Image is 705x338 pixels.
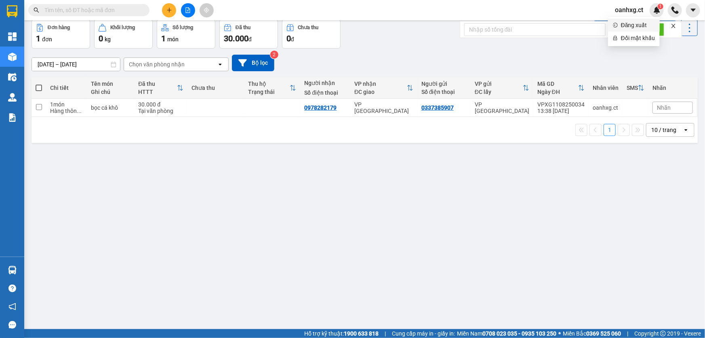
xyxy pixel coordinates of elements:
[350,77,417,99] th: Toggle SortBy
[8,53,17,61] img: warehouse-icon
[464,23,606,36] input: Nhập số tổng đài
[298,25,319,30] div: Chưa thu
[50,85,83,91] div: Chi tiết
[291,36,294,43] span: đ
[475,89,523,95] div: ĐC lấy
[94,19,153,49] button: Khối lượng0kg
[657,104,671,111] span: Nhãn
[44,6,140,15] input: Tìm tên, số ĐT hoặc mã đơn
[421,104,454,111] div: 0337385907
[586,330,621,337] strong: 0369 525 060
[10,10,51,51] img: logo.jpg
[204,7,209,13] span: aim
[138,101,183,108] div: 30.000 đ
[658,4,663,9] sup: 1
[683,127,689,133] svg: open
[248,36,252,43] span: đ
[304,80,346,86] div: Người nhận
[200,3,214,17] button: aim
[219,19,278,49] button: Đã thu30.000đ
[77,108,82,114] span: ...
[192,85,240,91] div: Chưa thu
[134,77,187,99] th: Toggle SortBy
[659,4,662,9] span: 1
[34,7,39,13] span: search
[533,77,589,99] th: Toggle SortBy
[421,89,467,95] div: Số điện thoại
[471,77,533,99] th: Toggle SortBy
[304,104,337,111] div: 0978282179
[50,101,83,108] div: 1 món
[105,36,111,43] span: kg
[48,25,70,30] div: Đơn hàng
[42,36,52,43] span: đơn
[32,58,120,71] input: Select a date range.
[537,108,585,114] div: 13:38 [DATE]
[248,81,290,87] div: Thu hộ
[8,73,17,81] img: warehouse-icon
[613,23,618,28] span: login
[36,34,40,43] span: 1
[224,34,248,43] span: 30.000
[76,30,338,40] li: Hotline: 1900252555
[621,34,655,43] span: Đổi mật khẩu
[270,51,278,59] sup: 2
[138,81,177,87] div: Đã thu
[304,89,346,96] div: Số điện thoại
[537,89,578,95] div: Ngày ĐH
[482,330,556,337] strong: 0708 023 035 - 0935 103 250
[627,329,628,338] span: |
[686,3,700,17] button: caret-down
[138,89,177,95] div: HTTT
[244,77,301,99] th: Toggle SortBy
[181,3,195,17] button: file-add
[282,19,341,49] button: Chưa thu0đ
[217,61,223,68] svg: open
[161,34,166,43] span: 1
[8,93,17,102] img: warehouse-icon
[653,6,661,14] img: icon-new-feature
[652,85,693,91] div: Nhãn
[138,108,183,114] div: Tại văn phòng
[167,36,179,43] span: món
[7,5,17,17] img: logo-vxr
[157,19,215,49] button: Số lượng1món
[76,20,338,30] li: Cổ Đạm, xã [GEOGRAPHIC_DATA], [GEOGRAPHIC_DATA]
[110,25,135,30] div: Khối lượng
[563,329,621,338] span: Miền Bắc
[421,81,467,87] div: Người gửi
[354,81,407,87] div: VP nhận
[248,89,290,95] div: Trạng thái
[50,108,83,114] div: Hàng thông thường
[475,101,529,114] div: VP [GEOGRAPHIC_DATA]
[558,332,561,335] span: ⚪️
[537,81,578,87] div: Mã GD
[99,34,103,43] span: 0
[162,3,176,17] button: plus
[91,89,130,95] div: Ghi chú
[8,321,16,329] span: message
[593,85,619,91] div: Nhân viên
[8,113,17,122] img: solution-icon
[475,81,523,87] div: VP gửi
[304,329,379,338] span: Hỗ trợ kỹ thuật:
[344,330,379,337] strong: 1900 633 818
[8,303,16,310] span: notification
[91,81,130,87] div: Tên món
[385,329,386,338] span: |
[166,7,172,13] span: plus
[173,25,194,30] div: Số lượng
[457,329,556,338] span: Miền Nam
[671,23,676,29] span: close
[32,19,90,49] button: Đơn hàng1đơn
[185,7,191,13] span: file-add
[660,331,666,336] span: copyright
[608,5,650,15] span: oanhxg.ct
[8,32,17,41] img: dashboard-icon
[10,59,120,86] b: GỬI : VP [GEOGRAPHIC_DATA]
[236,25,250,30] div: Đã thu
[621,21,655,30] span: Đăng xuất
[392,329,455,338] span: Cung cấp máy in - giấy in:
[8,266,17,274] img: warehouse-icon
[354,89,407,95] div: ĐC giao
